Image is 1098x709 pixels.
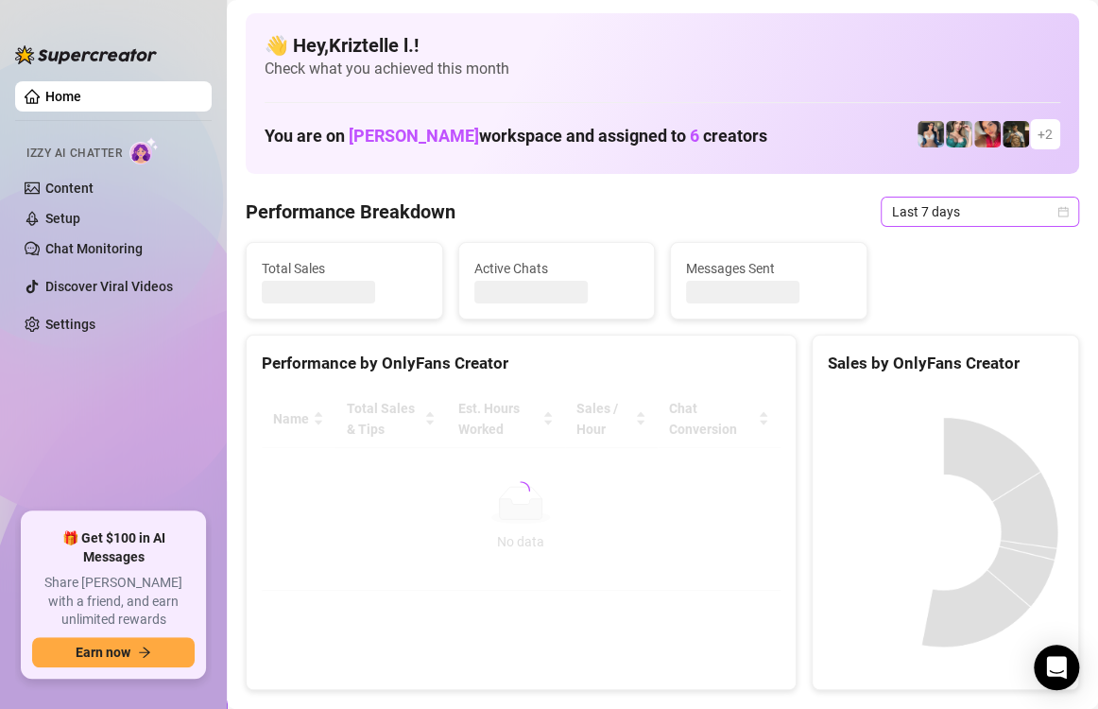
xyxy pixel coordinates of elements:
[15,45,157,64] img: logo-BBDzfeDw.svg
[45,89,81,104] a: Home
[26,145,122,163] span: Izzy AI Chatter
[246,199,455,225] h4: Performance Breakdown
[262,258,427,279] span: Total Sales
[32,574,195,630] span: Share [PERSON_NAME] with a friend, and earn unlimited rewards
[946,121,972,147] img: Zaddy
[32,637,195,667] button: Earn nowarrow-right
[45,181,94,196] a: Content
[918,121,944,147] img: Katy
[45,279,173,294] a: Discover Viral Videos
[45,211,80,226] a: Setup
[690,126,699,146] span: 6
[265,32,1060,59] h4: 👋 Hey, Kriztelle l. !
[828,351,1063,376] div: Sales by OnlyFans Creator
[349,126,479,146] span: [PERSON_NAME]
[686,258,851,279] span: Messages Sent
[129,137,159,164] img: AI Chatter
[265,59,1060,79] span: Check what you achieved this month
[138,646,151,659] span: arrow-right
[507,477,534,504] span: loading
[76,645,130,660] span: Earn now
[1003,121,1029,147] img: Tony
[1034,645,1079,690] div: Open Intercom Messenger
[262,351,781,376] div: Performance by OnlyFans Creator
[892,198,1068,226] span: Last 7 days
[32,529,195,566] span: 🎁 Get $100 in AI Messages
[45,317,95,332] a: Settings
[974,121,1001,147] img: Vanessa
[45,241,143,256] a: Chat Monitoring
[474,258,640,279] span: Active Chats
[1057,206,1069,217] span: calendar
[1038,124,1053,145] span: + 2
[265,126,767,147] h1: You are on workspace and assigned to creators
